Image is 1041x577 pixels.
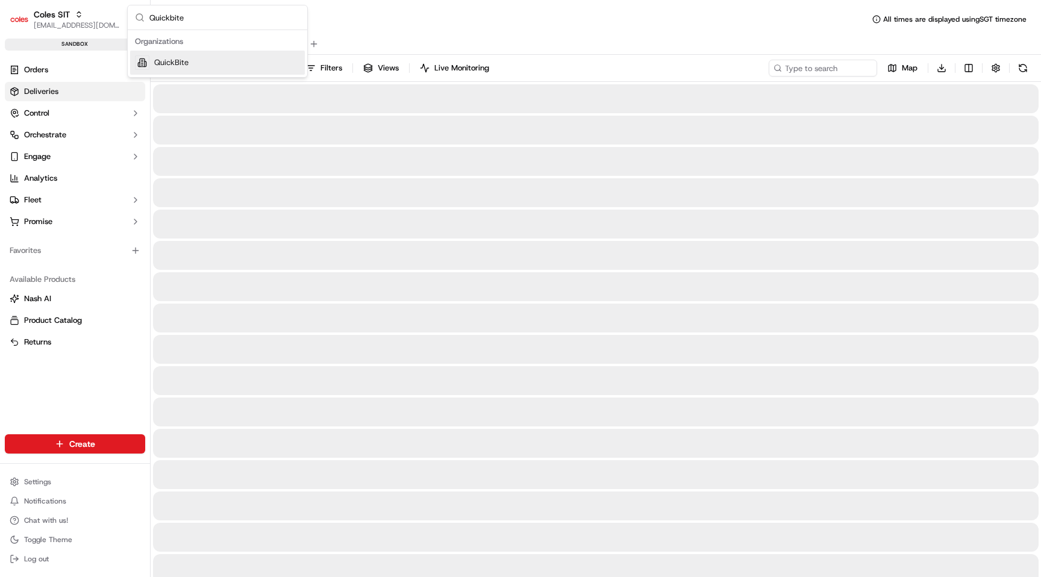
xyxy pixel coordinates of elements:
[128,30,307,77] div: Suggestions
[1014,60,1031,76] button: Refresh
[154,57,189,68] span: QuickBite
[34,20,120,30] button: [EMAIL_ADDRESS][DOMAIN_NAME]
[882,60,923,76] button: Map
[12,48,219,67] p: Welcome 👋
[5,550,145,567] button: Log out
[5,5,125,34] button: Coles SITColes SIT[EMAIL_ADDRESS][DOMAIN_NAME]
[5,39,145,51] div: sandbox
[7,170,97,192] a: 📗Knowledge Base
[97,170,198,192] a: 💻API Documentation
[24,293,51,304] span: Nash AI
[41,127,152,137] div: We're available if you need us!
[5,147,145,166] button: Engage
[5,82,145,101] a: Deliveries
[130,33,305,51] div: Organizations
[102,176,111,186] div: 💻
[10,315,140,326] a: Product Catalog
[5,190,145,210] button: Fleet
[5,289,145,308] button: Nash AI
[883,14,1027,24] span: All times are displayed using SGT timezone
[24,108,49,119] span: Control
[10,10,29,29] img: Coles SIT
[5,212,145,231] button: Promise
[902,63,918,73] span: Map
[5,434,145,454] button: Create
[12,12,36,36] img: Nash
[10,293,140,304] a: Nash AI
[24,535,72,544] span: Toggle Theme
[769,60,877,76] input: Type to search
[5,473,145,490] button: Settings
[114,175,193,187] span: API Documentation
[5,531,145,548] button: Toggle Theme
[5,332,145,352] button: Returns
[24,516,68,525] span: Chat with us!
[5,493,145,510] button: Notifications
[24,554,49,564] span: Log out
[12,176,22,186] div: 📗
[5,270,145,289] div: Available Products
[414,60,495,76] button: Live Monitoring
[5,104,145,123] button: Control
[5,125,145,145] button: Orchestrate
[24,477,51,487] span: Settings
[358,60,404,76] button: Views
[69,438,95,450] span: Create
[24,195,42,205] span: Fleet
[24,496,66,506] span: Notifications
[24,86,58,97] span: Deliveries
[10,337,140,348] a: Returns
[378,63,399,73] span: Views
[434,63,489,73] span: Live Monitoring
[24,151,51,162] span: Engage
[34,8,70,20] button: Coles SIT
[24,173,57,184] span: Analytics
[205,119,219,133] button: Start new chat
[301,60,348,76] button: Filters
[149,5,300,30] input: Search...
[320,63,342,73] span: Filters
[5,311,145,330] button: Product Catalog
[24,64,48,75] span: Orders
[41,115,198,127] div: Start new chat
[24,337,51,348] span: Returns
[85,204,146,213] a: Powered byPylon
[5,169,145,188] a: Analytics
[24,216,52,227] span: Promise
[24,129,66,140] span: Orchestrate
[120,204,146,213] span: Pylon
[5,60,145,80] a: Orders
[12,115,34,137] img: 1736555255976-a54dd68f-1ca7-489b-9aae-adbdc363a1c4
[5,512,145,529] button: Chat with us!
[24,175,92,187] span: Knowledge Base
[31,78,217,90] input: Got a question? Start typing here...
[24,315,82,326] span: Product Catalog
[5,241,145,260] div: Favorites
